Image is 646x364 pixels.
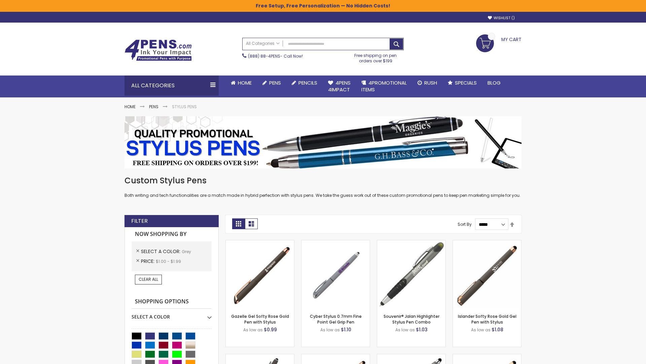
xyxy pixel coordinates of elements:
[341,326,351,333] span: $1.10
[348,50,404,64] div: Free shipping on pen orders over $199
[248,53,280,59] a: (888) 88-4PENS
[488,79,501,86] span: Blog
[124,175,522,199] div: Both writing and tech functionalities are a match made in hybrid perfection with stylus pens. We ...
[156,259,181,264] span: $1.00 - $1.99
[298,79,317,86] span: Pencils
[286,75,323,90] a: Pencils
[323,75,356,97] a: 4Pens4impact
[471,327,491,333] span: As low as
[139,276,158,282] span: Clear All
[141,258,156,265] span: Price
[182,249,191,254] span: Grey
[301,354,370,360] a: Gazelle Gel Softy Rose Gold Pen with Stylus - ColorJet-Grey
[377,240,445,309] img: Souvenir® Jalan Highlighter Stylus Pen Combo-Grey
[412,75,442,90] a: Rush
[243,327,263,333] span: As low as
[124,175,522,186] h1: Custom Stylus Pens
[231,313,289,325] a: Gazelle Gel Softy Rose Gold Pen with Stylus
[453,354,521,360] a: Islander Softy Rose Gold Gel Pen with Stylus - ColorJet Imprint-Grey
[149,104,158,110] a: Pens
[458,313,516,325] a: Islander Softy Rose Gold Gel Pen with Stylus
[301,240,370,309] img: Cyber Stylus 0.7mm Fine Point Gel Grip Pen-Grey
[172,104,197,110] strong: Stylus Pens
[124,75,219,96] div: All Categories
[124,39,192,61] img: 4Pens Custom Pens and Promotional Products
[492,326,503,333] span: $1.08
[131,217,148,225] strong: Filter
[225,75,257,90] a: Home
[458,221,472,227] label: Sort By
[453,240,521,246] a: Islander Softy Rose Gold Gel Pen with Stylus-Grey
[442,75,482,90] a: Specials
[264,326,277,333] span: $0.99
[356,75,412,97] a: 4PROMOTIONALITEMS
[132,227,212,241] strong: Now Shopping by
[310,313,362,325] a: Cyber Stylus 0.7mm Fine Point Gel Grip Pen
[243,38,283,49] a: All Categories
[377,240,445,246] a: Souvenir® Jalan Highlighter Stylus Pen Combo-Grey
[132,295,212,309] strong: Shopping Options
[424,79,437,86] span: Rush
[384,313,439,325] a: Souvenir® Jalan Highlighter Stylus Pen Combo
[124,104,136,110] a: Home
[453,240,521,309] img: Islander Softy Rose Gold Gel Pen with Stylus-Grey
[141,248,182,255] span: Select A Color
[248,53,303,59] span: - Call Now!
[226,240,294,309] img: Gazelle Gel Softy Rose Gold Pen with Stylus-Grey
[361,79,407,93] span: 4PROMOTIONAL ITEMS
[377,354,445,360] a: Minnelli Softy Pen with Stylus - Laser Engraved-Grey
[395,327,415,333] span: As low as
[416,326,428,333] span: $1.03
[328,79,351,93] span: 4Pens 4impact
[132,309,212,320] div: Select A Color
[124,116,522,169] img: Stylus Pens
[246,41,280,46] span: All Categories
[488,16,515,21] a: Wishlist
[135,275,162,284] a: Clear All
[301,240,370,246] a: Cyber Stylus 0.7mm Fine Point Gel Grip Pen-Grey
[482,75,506,90] a: Blog
[455,79,477,86] span: Specials
[226,354,294,360] a: Custom Soft Touch® Metal Pens with Stylus-Grey
[226,240,294,246] a: Gazelle Gel Softy Rose Gold Pen with Stylus-Grey
[320,327,340,333] span: As low as
[238,79,252,86] span: Home
[269,79,281,86] span: Pens
[232,218,245,229] strong: Grid
[257,75,286,90] a: Pens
